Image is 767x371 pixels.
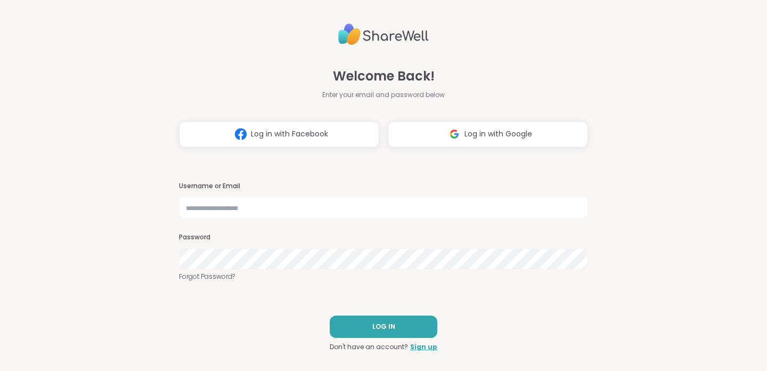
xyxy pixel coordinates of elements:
button: LOG IN [330,316,437,338]
span: Enter your email and password below [322,90,445,100]
h3: Username or Email [179,182,588,191]
span: Log in with Google [464,128,532,140]
h3: Password [179,233,588,242]
button: Log in with Google [388,121,588,148]
a: Forgot Password? [179,272,588,281]
a: Sign up [410,342,437,352]
img: ShareWell Logomark [444,124,464,144]
button: Log in with Facebook [179,121,379,148]
img: ShareWell Logo [338,19,429,50]
span: Don't have an account? [330,342,408,352]
span: LOG IN [372,322,395,332]
span: Welcome Back! [333,67,435,86]
span: Log in with Facebook [251,128,328,140]
img: ShareWell Logomark [231,124,251,144]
